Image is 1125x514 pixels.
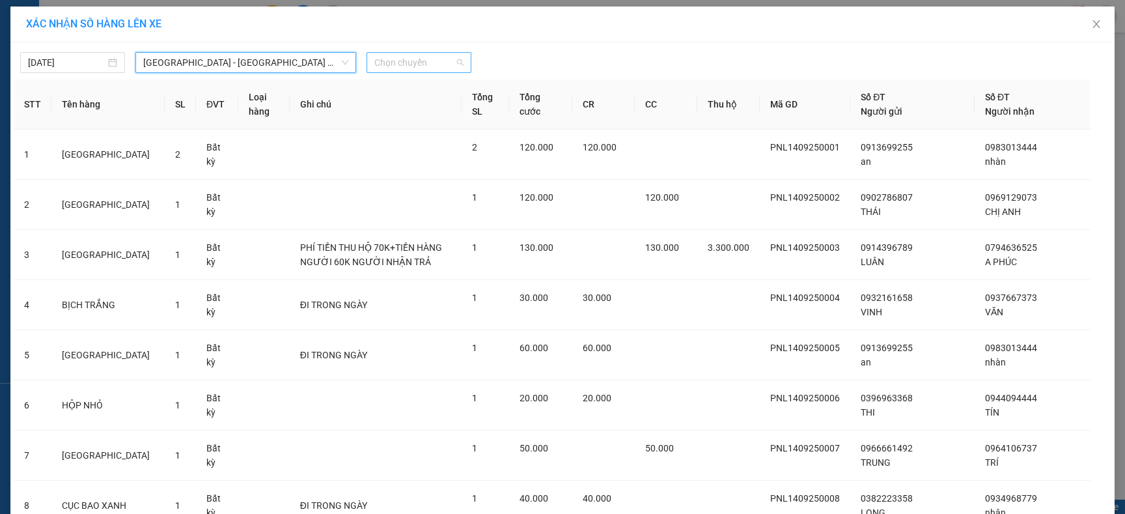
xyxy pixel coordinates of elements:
[196,180,238,230] td: Bất kỳ
[175,300,180,310] span: 1
[175,350,180,360] span: 1
[572,79,635,130] th: CR
[985,207,1021,217] span: CHỊ ANH
[520,192,553,203] span: 120.000
[861,443,913,453] span: 0966661492
[520,343,548,353] span: 60.000
[861,192,913,203] span: 0902786807
[985,192,1037,203] span: 0969129073
[985,407,999,418] span: TÍN
[861,106,902,117] span: Người gửi
[697,79,760,130] th: Thu hộ
[770,293,840,303] span: PNL1409250004
[196,380,238,431] td: Bất kỳ
[175,450,180,461] span: 1
[472,293,477,303] span: 1
[985,257,1017,267] span: A PHÚC
[1091,19,1102,29] span: close
[196,330,238,380] td: Bất kỳ
[645,242,679,253] span: 130.000
[520,142,553,152] span: 120.000
[472,493,477,504] span: 1
[472,343,477,353] span: 1
[51,330,165,380] td: [GEOGRAPHIC_DATA]
[290,79,462,130] th: Ghi chú
[985,443,1037,453] span: 0964106737
[985,307,1003,317] span: VĂN
[520,443,548,453] span: 50.000
[509,79,572,130] th: Tổng cước
[861,407,875,418] span: THI
[985,142,1037,152] span: 0983013444
[175,500,180,511] span: 1
[14,230,51,280] td: 3
[861,293,913,303] span: 0932161658
[14,431,51,481] td: 7
[196,130,238,180] td: Bất kỳ
[300,242,442,267] span: PHÍ TIỀN THU HỘ 70K+TIỀN HÀNG NGƯỜI 60K NGƯỜI NHẬN TRẢ
[861,92,885,102] span: Số ĐT
[985,457,999,468] span: TRÍ
[14,130,51,180] td: 1
[341,59,349,66] span: down
[770,493,840,504] span: PNL1409250008
[300,350,367,360] span: ĐI TRONG NGÀY
[472,443,477,453] span: 1
[520,393,548,403] span: 20.000
[175,149,180,160] span: 2
[985,242,1037,253] span: 0794636525
[645,443,674,453] span: 50.000
[583,493,611,504] span: 40.000
[861,207,881,217] span: THÁI
[770,142,840,152] span: PNL1409250001
[51,431,165,481] td: [GEOGRAPHIC_DATA]
[300,500,367,511] span: ĐI TRONG NGÀY
[985,393,1037,403] span: 0944094444
[143,53,348,72] span: Sài Gòn - Nha Trang (VIP)
[985,106,1035,117] span: Người nhận
[51,130,165,180] td: [GEOGRAPHIC_DATA]
[861,257,884,267] span: LUÂN
[175,400,180,410] span: 1
[196,280,238,330] td: Bất kỳ
[14,280,51,330] td: 4
[770,242,840,253] span: PNL1409250003
[770,393,840,403] span: PNL1409250006
[645,192,679,203] span: 120.000
[708,242,749,253] span: 3.300.000
[861,457,891,468] span: TRUNG
[26,18,161,30] span: XÁC NHẬN SỐ HÀNG LÊN XE
[760,79,850,130] th: Mã GD
[770,192,840,203] span: PNL1409250002
[196,79,238,130] th: ĐVT
[985,343,1037,353] span: 0983013444
[861,357,871,367] span: an
[861,242,913,253] span: 0914396789
[374,53,464,72] span: Chọn chuyến
[472,242,477,253] span: 1
[238,79,290,130] th: Loại hàng
[1078,7,1115,43] button: Close
[196,431,238,481] td: Bất kỳ
[520,293,548,303] span: 30.000
[985,293,1037,303] span: 0937667373
[520,242,553,253] span: 130.000
[28,55,105,70] input: 15/09/2025
[14,380,51,431] td: 6
[583,343,611,353] span: 60.000
[51,180,165,230] td: [GEOGRAPHIC_DATA]
[14,180,51,230] td: 2
[985,156,1006,167] span: nhàn
[14,330,51,380] td: 5
[985,92,1010,102] span: Số ĐT
[635,79,697,130] th: CC
[583,293,611,303] span: 30.000
[583,393,611,403] span: 20.000
[51,380,165,431] td: HỘP NHỎ
[165,79,196,130] th: SL
[861,307,882,317] span: VINH
[861,493,913,504] span: 0382223358
[51,230,165,280] td: [GEOGRAPHIC_DATA]
[175,250,180,260] span: 1
[985,493,1037,504] span: 0934968779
